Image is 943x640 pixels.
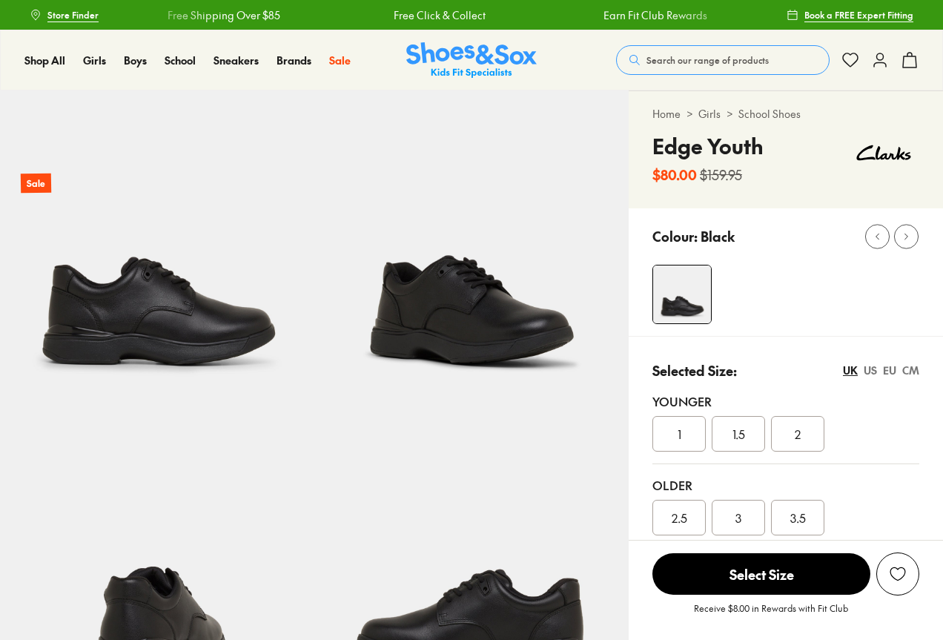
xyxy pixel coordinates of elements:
[314,90,629,405] img: 5-517201_1
[652,106,919,122] div: > >
[24,53,65,68] a: Shop All
[701,226,735,246] p: Black
[83,53,106,67] span: Girls
[165,53,196,67] span: School
[165,53,196,68] a: School
[277,53,311,68] a: Brands
[21,174,51,194] p: Sale
[652,552,870,596] button: Select Size
[738,106,801,122] a: School Shoes
[167,7,279,23] a: Free Shipping Over $85
[124,53,147,68] a: Boys
[406,42,537,79] a: Shoes & Sox
[843,363,858,378] div: UK
[883,363,896,378] div: EU
[329,53,351,68] a: Sale
[124,53,147,67] span: Boys
[652,226,698,246] p: Colour:
[652,131,764,162] h4: Edge Youth
[30,1,99,28] a: Store Finder
[804,8,913,22] span: Book a FREE Expert Fitting
[876,552,919,596] button: Add to Wishlist
[652,165,697,185] b: $80.00
[652,106,681,122] a: Home
[790,509,806,527] span: 3.5
[329,53,351,67] span: Sale
[795,425,801,443] span: 2
[732,425,745,443] span: 1.5
[848,131,919,175] img: Vendor logo
[406,42,537,79] img: SNS_Logo_Responsive.svg
[616,45,830,75] button: Search our range of products
[652,360,737,380] p: Selected Size:
[694,601,848,628] p: Receive $8.00 in Rewards with Fit Club
[83,53,106,68] a: Girls
[672,509,687,527] span: 2.5
[603,7,707,23] a: Earn Fit Club Rewards
[652,476,919,494] div: Older
[652,392,919,410] div: Younger
[47,8,99,22] span: Store Finder
[653,265,711,323] img: 4-517202_1
[646,53,769,67] span: Search our range of products
[864,363,877,378] div: US
[393,7,485,23] a: Free Click & Collect
[214,53,259,68] a: Sneakers
[698,106,721,122] a: Girls
[24,53,65,67] span: Shop All
[902,363,919,378] div: CM
[678,425,681,443] span: 1
[277,53,311,67] span: Brands
[735,509,741,527] span: 3
[214,53,259,67] span: Sneakers
[652,553,870,595] span: Select Size
[787,1,913,28] a: Book a FREE Expert Fitting
[700,165,742,185] s: $159.95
